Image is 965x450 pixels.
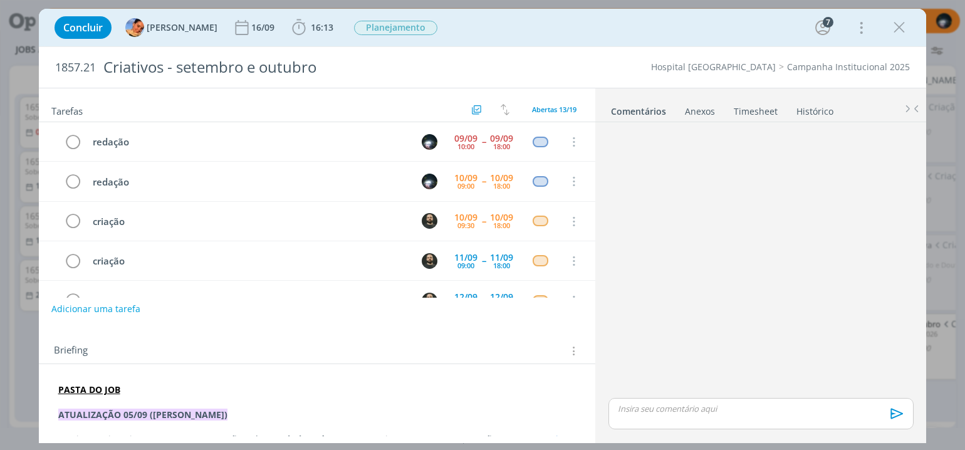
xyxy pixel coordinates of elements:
div: 09/09 [490,134,513,143]
div: dialog [39,9,927,443]
span: Planejamento [354,21,437,35]
a: Hospital [GEOGRAPHIC_DATA] [651,61,776,73]
div: 10/09 [490,174,513,182]
button: P [420,212,439,231]
div: criação [88,293,410,309]
div: 18:00 [493,182,510,189]
div: 18:00 [493,222,510,229]
a: Timesheet [733,100,778,118]
div: 09:00 [457,182,474,189]
span: -- [482,296,486,305]
button: Adicionar uma tarefa [51,298,141,320]
div: 09/09 [454,134,477,143]
button: G [420,132,439,151]
button: L[PERSON_NAME] [125,18,217,37]
div: redação [88,134,410,150]
img: G [422,174,437,189]
img: G [422,134,437,150]
div: 18:00 [493,262,510,269]
button: P [420,251,439,270]
a: PASTA DO JOB [58,384,120,395]
div: 10/09 [454,213,477,222]
button: Concluir [55,16,112,39]
img: P [422,293,437,308]
strong: ATUALIZAÇÃO 05/09 ([PERSON_NAME]) [58,409,227,421]
img: P [422,213,437,229]
div: 11/09 [454,253,477,262]
div: 11/09 [490,253,513,262]
a: Comentários [610,100,667,118]
div: Anexos [685,105,715,118]
span: 16:13 [311,21,333,33]
div: 18:00 [493,143,510,150]
span: Tarefas [51,102,83,117]
span: -- [482,137,486,146]
button: 16:13 [289,18,336,38]
div: Criativos - setembro e outubro [98,52,549,83]
strong: criativos de agosto [279,433,362,445]
div: 10/09 [490,213,513,222]
div: 10/09 [454,174,477,182]
button: Planejamento [353,20,438,36]
a: View [551,433,570,445]
img: L [125,18,144,37]
div: 12/09 [490,293,513,301]
span: Briefing [54,343,88,359]
span: Concluir [63,23,103,33]
a: Campanha Institucional 2025 [787,61,910,73]
button: 7 [813,18,833,38]
p: Precisamos inserir na mesma apresentação todos os , previstos para Meta, que estão nesta pasta: [58,433,576,446]
span: -- [482,217,486,226]
button: P [420,291,439,310]
button: G [420,172,439,191]
div: criação [88,214,410,229]
span: 1857.21 [55,61,96,75]
div: 09:00 [457,262,474,269]
div: 7 [823,17,833,28]
span: Abertas 13/19 [532,105,576,114]
span: [PERSON_NAME] [147,23,217,32]
div: 12/09 [454,293,477,301]
div: 16/09 [251,23,277,32]
img: P [422,253,437,269]
img: arrow-down-up.svg [501,104,509,115]
div: 09:30 [457,222,474,229]
div: criação [88,253,410,269]
a: Histórico [796,100,834,118]
div: 10:00 [457,143,474,150]
span: -- [482,256,486,265]
div: redação [88,174,410,190]
span: -- [482,177,486,186]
